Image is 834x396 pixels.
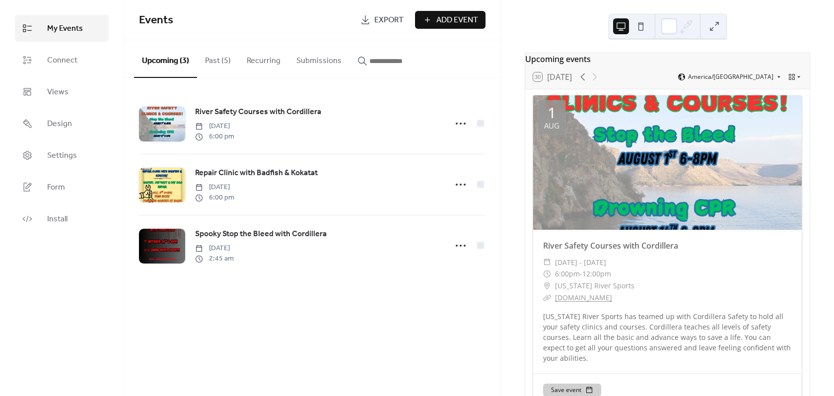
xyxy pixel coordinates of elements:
a: River Safety Courses with Cordillera [195,106,321,119]
span: Views [47,86,69,98]
span: 6:00 pm [195,132,234,142]
a: Repair Clinic with Badfish & Kokatat [195,167,318,180]
button: Add Event [415,11,486,29]
div: ​ [543,280,551,292]
span: 6:00pm [555,268,580,280]
button: Recurring [239,40,288,77]
a: Connect [15,47,109,73]
a: Settings [15,142,109,169]
span: Spooky Stop the Bleed with Cordillera [195,228,327,240]
span: Repair Clinic with Badfish & Kokatat [195,167,318,179]
a: Spooky Stop the Bleed with Cordillera [195,228,327,241]
span: Install [47,213,68,225]
span: Connect [47,55,77,66]
span: Settings [47,150,77,162]
span: [US_STATE] River Sports [555,280,634,292]
div: ​ [543,292,551,304]
a: Views [15,78,109,105]
div: ​ [543,268,551,280]
button: Submissions [288,40,349,77]
div: Aug [544,122,559,130]
span: Events [139,9,173,31]
a: Install [15,205,109,232]
div: 1 [548,105,556,120]
a: Design [15,110,109,137]
span: My Events [47,23,83,35]
span: Export [374,14,404,26]
div: Upcoming events [525,53,810,65]
span: [DATE] [195,182,234,193]
span: - [580,268,582,280]
a: My Events [15,15,109,42]
a: Form [15,174,109,200]
span: River Safety Courses with Cordillera [195,106,321,118]
div: ​ [543,257,551,268]
span: Add Event [436,14,478,26]
span: [DATE] - [DATE] [555,257,606,268]
div: [US_STATE] River Sports has teamed up with Cordillera Safety to hold all your safety clinics and ... [533,311,802,363]
a: Export [353,11,411,29]
a: River Safety Courses with Cordillera [543,240,678,251]
button: Past (5) [197,40,239,77]
a: [DOMAIN_NAME] [555,293,612,302]
span: Form [47,182,65,194]
span: America/[GEOGRAPHIC_DATA] [688,74,773,80]
span: Design [47,118,72,130]
span: 12:00pm [582,268,611,280]
span: [DATE] [195,243,234,254]
span: 2:45 am [195,254,234,264]
button: Upcoming (3) [134,40,197,78]
span: 6:00 pm [195,193,234,203]
span: [DATE] [195,121,234,132]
